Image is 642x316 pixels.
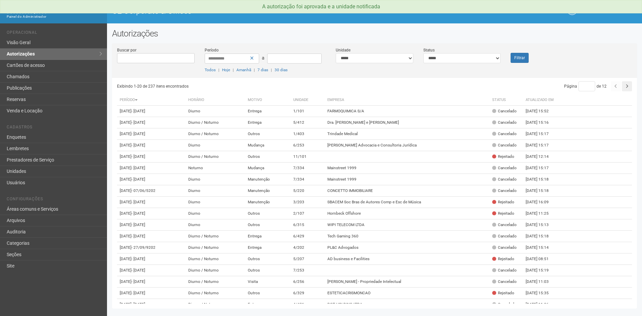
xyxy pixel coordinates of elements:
[490,95,523,106] th: Status
[117,288,186,299] td: [DATE]
[291,276,325,288] td: 6/256
[117,276,186,288] td: [DATE]
[523,219,560,231] td: [DATE] 15:13
[492,199,514,205] div: Rejeitado
[131,302,145,307] span: - [DATE]
[325,174,490,185] td: Mainstreet 1999
[492,268,517,273] div: Cancelado
[131,154,145,159] span: - [DATE]
[325,140,490,151] td: [PERSON_NAME] Advocacia e Consultoria Jurídica
[291,231,325,242] td: 6/429
[245,299,291,310] td: Entrega
[245,174,291,185] td: Manutenção
[523,288,560,299] td: [DATE] 15:35
[186,140,245,151] td: Diurno
[186,208,245,219] td: Diurno
[131,245,155,250] span: - 27/09/9202
[117,197,186,208] td: [DATE]
[523,265,560,276] td: [DATE] 15:19
[492,108,517,114] div: Cancelado
[205,47,219,53] label: Período
[117,106,186,117] td: [DATE]
[245,106,291,117] td: Entrega
[117,95,186,106] th: Período
[112,7,369,15] h1: O2 Corporate & Offices
[245,231,291,242] td: Entrega
[117,151,186,163] td: [DATE]
[233,68,234,72] span: |
[117,299,186,310] td: [DATE]
[492,290,514,296] div: Rejeitado
[245,265,291,276] td: Outros
[492,211,514,216] div: Rejeitado
[205,68,216,72] a: Todos
[186,219,245,231] td: Diurno
[218,68,219,72] span: |
[492,154,514,160] div: Rejeitado
[117,231,186,242] td: [DATE]
[325,185,490,197] td: CONCETTO IMMOBILIARE
[291,151,325,163] td: 11/101
[131,279,145,284] span: - [DATE]
[523,128,560,140] td: [DATE] 15:17
[291,128,325,140] td: 1/403
[131,200,145,204] span: - [DATE]
[222,68,230,72] a: Hoje
[131,222,145,227] span: - [DATE]
[186,128,245,140] td: Diurno / Noturno
[117,174,186,185] td: [DATE]
[131,177,145,182] span: - [DATE]
[186,231,245,242] td: Diurno / Noturno
[245,253,291,265] td: Outros
[186,242,245,253] td: Diurno / Noturno
[291,242,325,253] td: 4/202
[325,242,490,253] td: PL&C Advogados
[492,165,517,171] div: Cancelado
[492,245,517,250] div: Cancelado
[186,174,245,185] td: Diurno
[423,47,435,53] label: Status
[245,95,291,106] th: Motivo
[245,276,291,288] td: Visita
[7,30,102,37] li: Operacional
[291,265,325,276] td: 7/253
[117,117,186,128] td: [DATE]
[564,84,607,89] span: Página de 12
[492,142,517,148] div: Cancelado
[325,128,490,140] td: Trindade Medical
[291,208,325,219] td: 2/107
[523,163,560,174] td: [DATE] 15:17
[117,81,375,91] div: Exibindo 1-20 de 237 itens encontrados
[257,68,268,72] a: 7 dias
[186,117,245,128] td: Diurno / Noturno
[291,95,325,106] th: Unidade
[186,106,245,117] td: Diurno
[236,68,251,72] a: Amanhã
[291,174,325,185] td: 7/334
[325,288,490,299] td: ESTETICACRISMONCAO
[186,95,245,106] th: Horário
[336,47,350,53] label: Unidade
[325,117,490,128] td: Dra. [PERSON_NAME] e [PERSON_NAME]
[325,106,490,117] td: FARMOQUIMICA S/A
[117,47,136,53] label: Buscar por
[186,265,245,276] td: Diurno / Noturno
[186,151,245,163] td: Diurno / Noturno
[291,253,325,265] td: 5/207
[186,299,245,310] td: Diurno / Noturno
[523,208,560,219] td: [DATE] 11:25
[291,197,325,208] td: 3/203
[254,68,255,72] span: |
[523,117,560,128] td: [DATE] 15:16
[325,253,490,265] td: AD business e Facilities
[186,288,245,299] td: Diurno / Noturno
[186,163,245,174] td: Noturno
[325,95,490,106] th: Empresa
[245,288,291,299] td: Outros
[523,299,560,310] td: [DATE] 11:26
[245,242,291,253] td: Entrega
[523,174,560,185] td: [DATE] 15:18
[117,163,186,174] td: [DATE]
[325,276,490,288] td: [PERSON_NAME] - Propriedade Intelectual
[131,120,145,125] span: - [DATE]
